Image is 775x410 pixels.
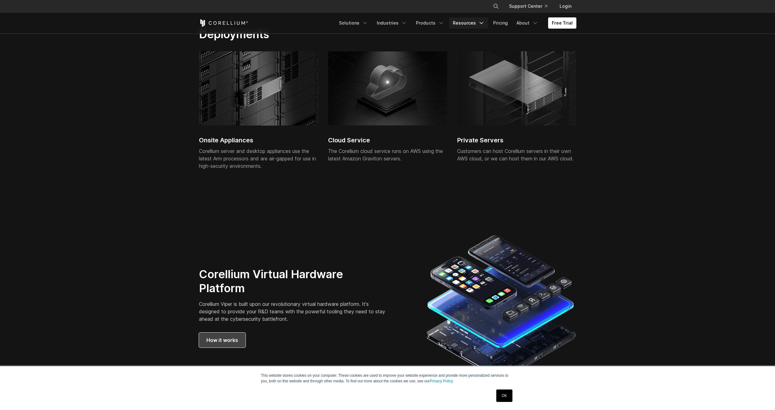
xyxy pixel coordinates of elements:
[457,136,576,145] h2: Private Servers
[199,19,248,27] a: Corellium Home
[199,333,246,348] a: How it works
[335,17,372,29] a: Solutions
[328,51,447,126] img: Corellium platform cloud service
[373,17,411,29] a: Industries
[261,373,514,384] p: This website stores cookies on your computer. These cookies are used to improve your website expe...
[199,300,390,323] p: Corellium Viper is built upon our revolutionary virtual hardware platform. It's designed to provi...
[328,136,447,145] h2: Cloud Service
[485,1,576,12] div: Navigation Menu
[199,51,318,126] img: Onsite Appliances for Corellium server and desktop appliances
[490,1,502,12] button: Search
[513,17,542,29] a: About
[199,147,318,170] div: Corellium server and desktop appliances use the latest Arm processors and are air-gapped for use ...
[430,379,454,383] a: Privacy Policy.
[199,136,318,145] h2: Onsite Appliances
[206,336,238,344] span: How it works
[412,17,448,29] a: Products
[548,17,576,29] a: Free Trial
[504,1,552,12] a: Support Center
[335,17,576,29] div: Navigation Menu
[328,147,447,162] div: The Corellium cloud service runs on AWS using the latest Amazon Graviton servers.
[199,267,390,295] h2: Corellium Virtual Hardware Platform
[496,389,512,402] a: OK
[457,147,576,162] div: Customers can host Corellium servers in their own AWS cloud, or we can host them in our AWS cloud.
[449,17,488,29] a: Resources
[457,51,576,126] img: Corellium Viper servers
[199,27,446,41] h2: Deployments
[555,1,576,12] a: Login
[489,17,511,29] a: Pricing
[426,233,576,383] img: Corellium Virtual hardware platform for iOS and Android devices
